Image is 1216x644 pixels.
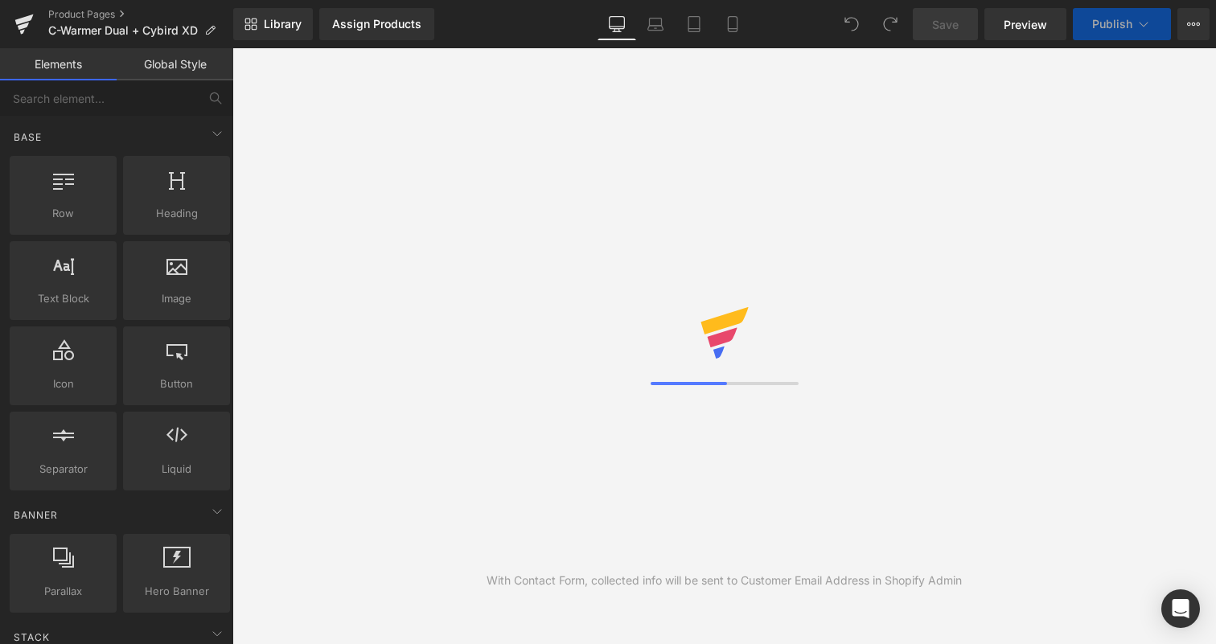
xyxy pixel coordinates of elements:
span: Separator [14,461,112,478]
div: With Contact Form, collected info will be sent to Customer Email Address in Shopify Admin [487,572,962,589]
span: C-Warmer Dual + Cybird XD [48,24,198,37]
span: Base [12,129,43,145]
a: Tablet [675,8,713,40]
a: New Library [233,8,313,40]
a: Product Pages [48,8,233,21]
button: Publish [1073,8,1171,40]
div: Open Intercom Messenger [1161,589,1200,628]
span: Liquid [128,461,225,478]
button: Redo [874,8,906,40]
span: Button [128,375,225,392]
div: Assign Products [332,18,421,31]
a: Desktop [598,8,636,40]
span: Icon [14,375,112,392]
a: Preview [984,8,1066,40]
button: More [1177,8,1210,40]
a: Laptop [636,8,675,40]
span: Library [264,17,302,31]
span: Publish [1092,18,1132,31]
button: Undo [836,8,868,40]
span: Preview [1004,16,1047,33]
span: Text Block [14,290,112,307]
a: Global Style [117,48,233,80]
span: Heading [128,205,225,222]
a: Mobile [713,8,752,40]
span: Hero Banner [128,583,225,600]
span: Banner [12,507,60,523]
span: Row [14,205,112,222]
span: Parallax [14,583,112,600]
span: Image [128,290,225,307]
span: Save [932,16,959,33]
